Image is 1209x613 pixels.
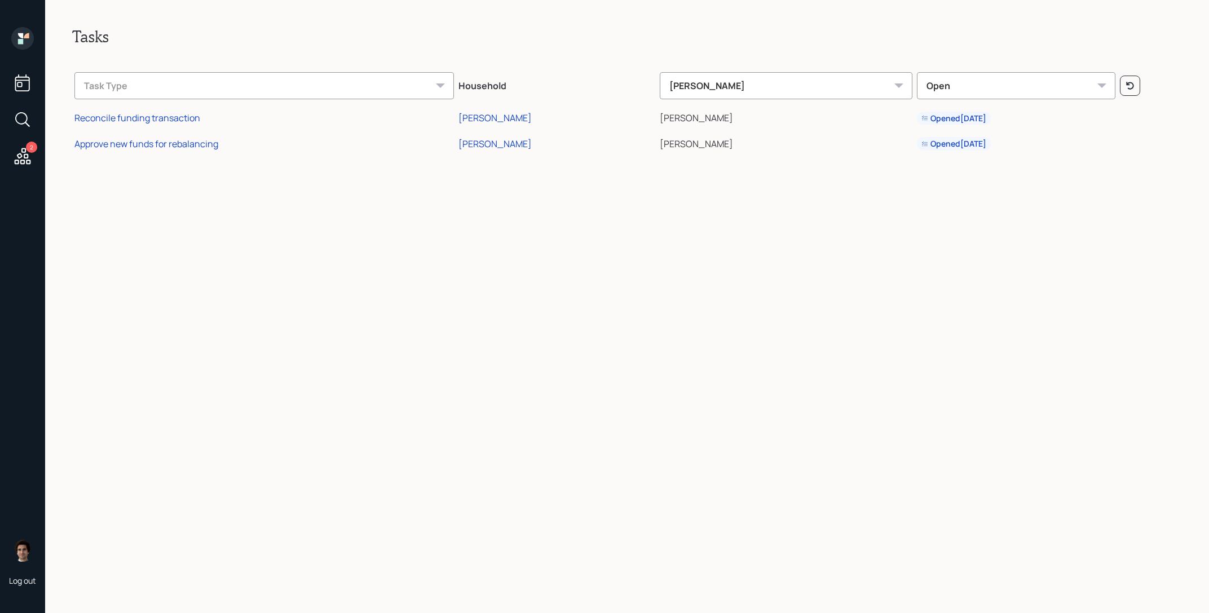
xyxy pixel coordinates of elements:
div: Reconcile funding transaction [74,112,200,124]
td: [PERSON_NAME] [658,104,915,130]
div: [PERSON_NAME] [660,72,912,99]
h2: Tasks [72,27,1182,46]
div: Open [917,72,1115,99]
div: Opened [DATE] [921,113,986,124]
div: Approve new funds for rebalancing [74,138,218,150]
th: Household [456,64,658,104]
div: Task Type [74,72,454,99]
td: [PERSON_NAME] [658,129,915,155]
div: Log out [9,575,36,586]
div: [PERSON_NAME] [458,138,532,150]
div: 2 [26,142,37,153]
div: Opened [DATE] [921,138,986,149]
div: [PERSON_NAME] [458,112,532,124]
img: harrison-schaefer-headshot-2.png [11,539,34,562]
